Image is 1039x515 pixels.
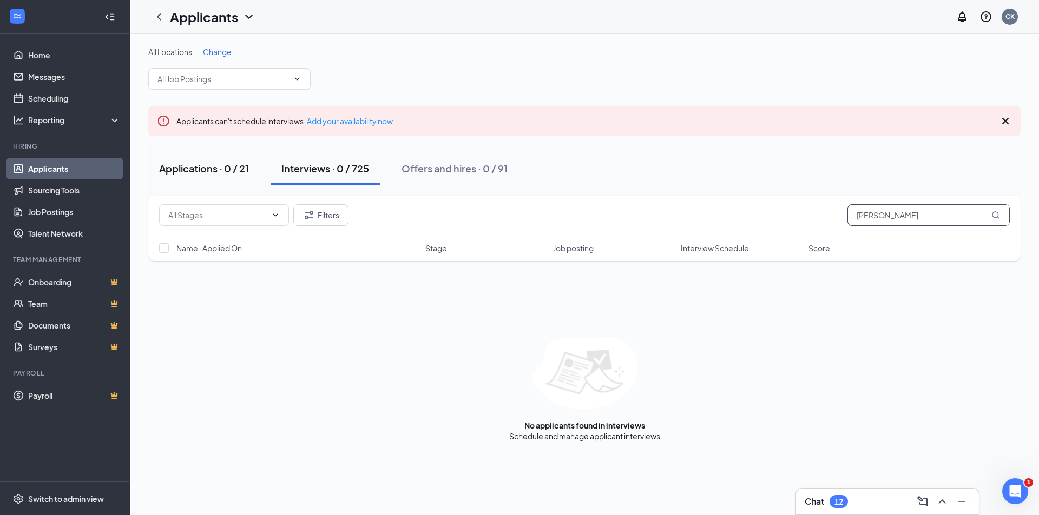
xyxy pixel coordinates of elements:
a: Talent Network [28,223,121,244]
a: Home [28,44,121,66]
svg: ChevronDown [271,211,280,219]
a: Messages [28,66,121,88]
svg: Filter [303,209,315,222]
a: PayrollCrown [28,385,121,406]
span: 1 [1024,478,1033,487]
div: No applicants found in interviews [524,420,645,431]
iframe: Intercom live chat [1002,478,1028,504]
span: Change [203,47,232,57]
span: Name · Applied On [176,243,242,253]
svg: MagnifyingGlass [991,211,1000,219]
div: Interviews · 0 / 725 [281,162,369,175]
input: Search in interviews [847,204,1010,226]
div: Payroll [13,369,119,378]
svg: Analysis [13,115,24,125]
button: ComposeMessage [914,493,931,510]
svg: ChevronLeft [153,10,166,23]
a: Add your availability now [307,116,393,126]
div: Schedule and manage applicant interviews [509,431,660,442]
div: Applications · 0 / 21 [159,162,249,175]
a: Applicants [28,158,121,179]
svg: Minimize [955,495,968,508]
a: SurveysCrown [28,336,121,358]
input: All Stages [168,209,267,221]
div: Team Management [13,255,119,264]
a: Sourcing Tools [28,179,121,201]
span: Applicants can't schedule interviews. [176,116,393,126]
a: DocumentsCrown [28,315,121,336]
svg: ChevronDown [293,75,301,83]
span: All Locations [148,47,192,57]
svg: ComposeMessage [916,495,929,508]
button: Minimize [953,493,970,510]
input: All Job Postings [157,73,288,85]
div: CK [1005,12,1015,21]
a: Job Postings [28,201,121,223]
div: Hiring [13,142,119,151]
svg: ChevronDown [242,10,255,23]
span: Score [808,243,830,253]
svg: Notifications [956,10,969,23]
div: Reporting [28,115,121,125]
h1: Applicants [170,8,238,26]
span: Interview Schedule [681,243,749,253]
h3: Chat [805,496,824,507]
svg: ChevronUp [936,495,949,508]
span: Job posting [553,243,594,253]
span: Stage [425,243,447,253]
button: Filter Filters [293,204,348,226]
img: empty-state [532,337,637,409]
svg: QuestionInfo [979,10,992,23]
svg: Settings [13,493,24,504]
svg: WorkstreamLogo [12,11,23,22]
div: 12 [834,497,843,506]
svg: Error [157,115,170,128]
a: OnboardingCrown [28,271,121,293]
div: Offers and hires · 0 / 91 [402,162,508,175]
a: Scheduling [28,88,121,109]
svg: Cross [999,115,1012,128]
a: TeamCrown [28,293,121,315]
button: ChevronUp [933,493,951,510]
div: Switch to admin view [28,493,104,504]
svg: Collapse [104,11,115,22]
